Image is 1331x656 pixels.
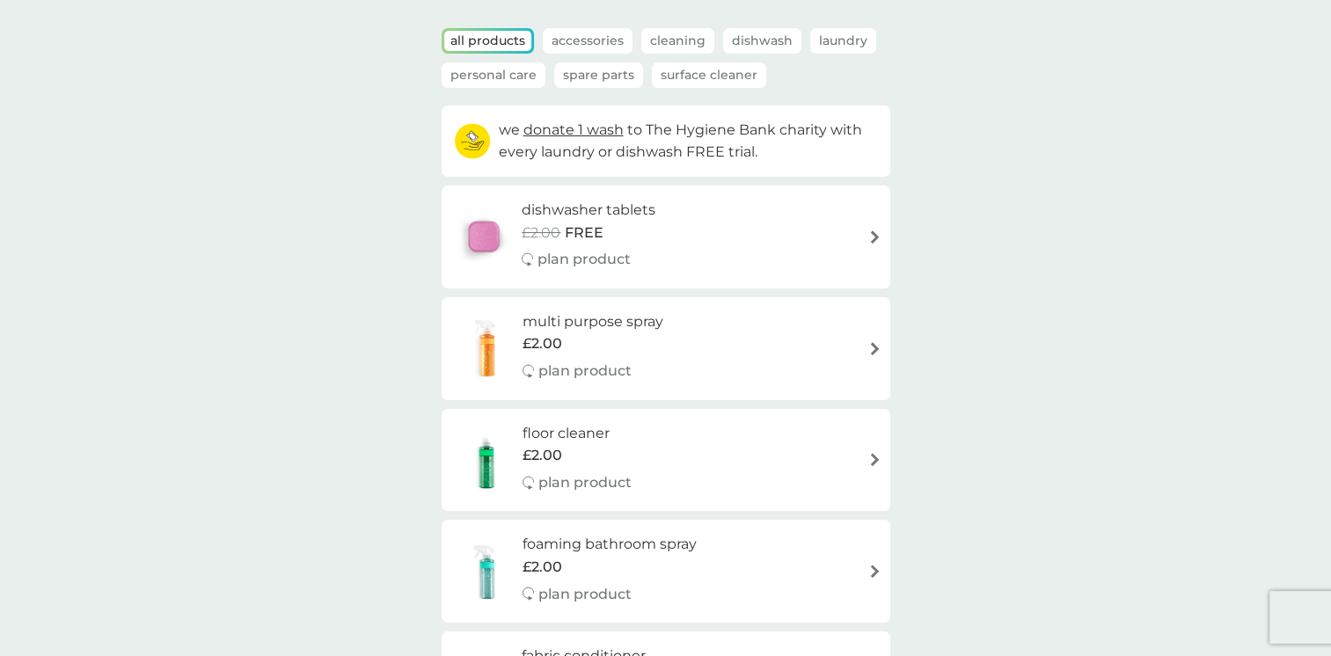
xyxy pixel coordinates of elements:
img: arrow right [868,342,881,355]
img: floor cleaner [450,429,523,491]
button: all products [444,31,531,51]
p: plan product [538,360,632,383]
span: £2.00 [523,444,562,467]
p: plan product [538,471,632,494]
h6: dishwasher tablets [522,199,655,222]
span: £2.00 [523,556,562,579]
p: plan product [538,248,631,271]
h6: floor cleaner [523,422,632,445]
button: Spare Parts [554,62,643,88]
img: foaming bathroom spray [450,541,523,602]
span: £2.00 [522,222,560,244]
img: arrow right [868,230,881,244]
p: we to The Hygiene Bank charity with every laundry or dishwash FREE trial. [499,119,877,164]
button: Personal Care [442,62,545,88]
img: arrow right [868,565,881,578]
span: £2.00 [523,332,562,355]
button: Surface Cleaner [652,62,766,88]
h6: multi purpose spray [523,310,663,333]
button: Laundry [810,28,876,54]
img: multi purpose spray [450,317,523,379]
p: plan product [538,583,632,606]
button: Dishwash [723,28,801,54]
h6: foaming bathroom spray [523,533,697,556]
img: arrow right [868,453,881,466]
button: Cleaning [641,28,714,54]
span: donate 1 wash [523,121,624,138]
span: FREE [565,222,603,244]
img: dishwasher tablets [450,206,517,267]
button: Accessories [543,28,633,54]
